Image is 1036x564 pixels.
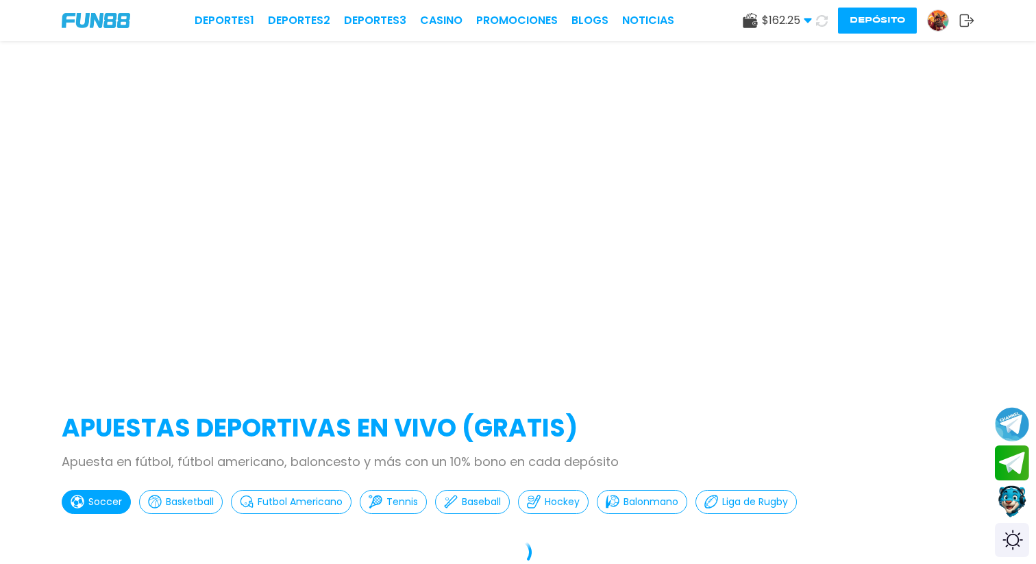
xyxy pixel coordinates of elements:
[838,8,917,34] button: Depósito
[344,12,406,29] a: Deportes3
[139,490,223,514] button: Basketball
[435,490,510,514] button: Baseball
[62,13,130,28] img: Company Logo
[258,495,343,509] p: Futbol Americano
[695,490,797,514] button: Liga de Rugby
[360,490,427,514] button: Tennis
[995,484,1029,519] button: Contact customer service
[762,12,812,29] span: $ 162.25
[62,410,974,447] h2: APUESTAS DEPORTIVAS EN VIVO (gratis)
[62,452,974,471] p: Apuesta en fútbol, fútbol americano, baloncesto y más con un 10% bono en cada depósito
[545,495,580,509] p: Hockey
[386,495,418,509] p: Tennis
[624,495,678,509] p: Balonmano
[462,495,501,509] p: Baseball
[268,12,330,29] a: Deportes2
[995,445,1029,481] button: Join telegram
[420,12,463,29] a: CASINO
[622,12,674,29] a: NOTICIAS
[995,406,1029,442] button: Join telegram channel
[166,495,214,509] p: Basketball
[62,490,131,514] button: Soccer
[195,12,254,29] a: Deportes1
[597,490,687,514] button: Balonmano
[995,523,1029,557] div: Switch theme
[927,10,959,32] a: Avatar
[722,495,788,509] p: Liga de Rugby
[476,12,558,29] a: Promociones
[88,495,122,509] p: Soccer
[928,10,948,31] img: Avatar
[231,490,351,514] button: Futbol Americano
[571,12,608,29] a: BLOGS
[518,490,589,514] button: Hockey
